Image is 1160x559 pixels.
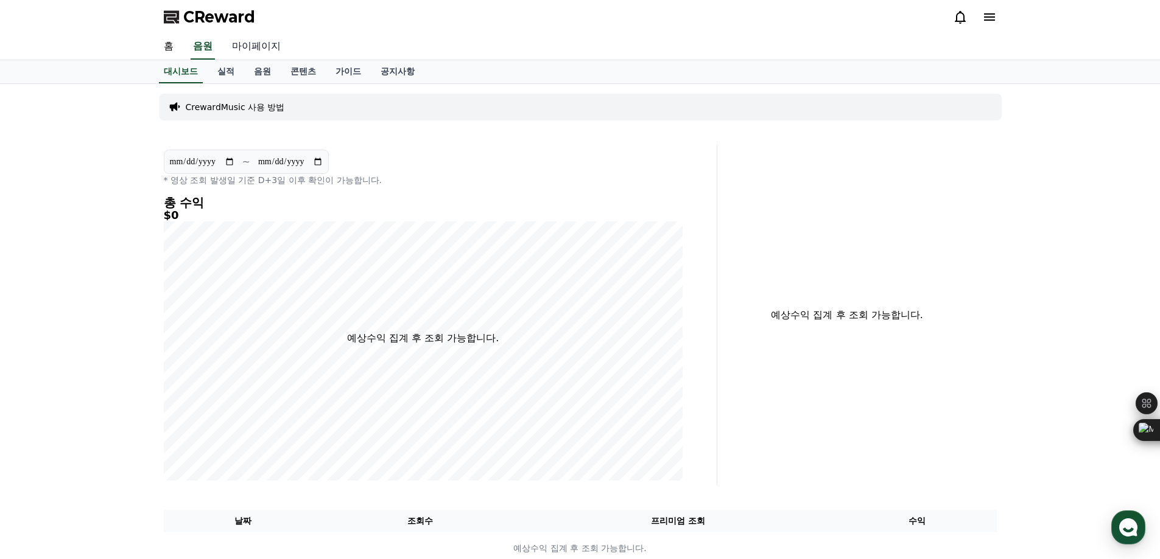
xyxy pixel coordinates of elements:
a: 실적 [208,60,244,83]
th: 날짜 [164,510,323,532]
p: 예상수익 집계 후 조회 가능합니다. [727,308,968,322]
th: 조회수 [322,510,518,532]
a: 설정 [157,386,234,416]
span: 대화 [111,404,126,414]
a: 음원 [191,34,215,60]
th: 프리미엄 조회 [518,510,838,532]
a: 마이페이지 [222,34,290,60]
span: CReward [183,7,255,27]
span: 홈 [38,404,46,414]
a: 콘텐츠 [281,60,326,83]
th: 수익 [838,510,997,532]
h5: $0 [164,209,683,221]
p: 예상수익 집계 후 조회 가능합니다. [347,331,499,345]
a: 대화 [80,386,157,416]
a: 대시보드 [159,60,203,83]
a: CrewardMusic 사용 방법 [186,101,285,113]
a: 공지사항 [371,60,424,83]
a: 홈 [154,34,183,60]
a: 가이드 [326,60,371,83]
p: ~ [242,155,250,169]
p: 예상수익 집계 후 조회 가능합니다. [164,542,996,555]
a: 음원 [244,60,281,83]
span: 설정 [188,404,203,414]
h4: 총 수익 [164,196,683,209]
p: * 영상 조회 발생일 기준 D+3일 이후 확인이 가능합니다. [164,174,683,186]
a: CReward [164,7,255,27]
a: 홈 [4,386,80,416]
